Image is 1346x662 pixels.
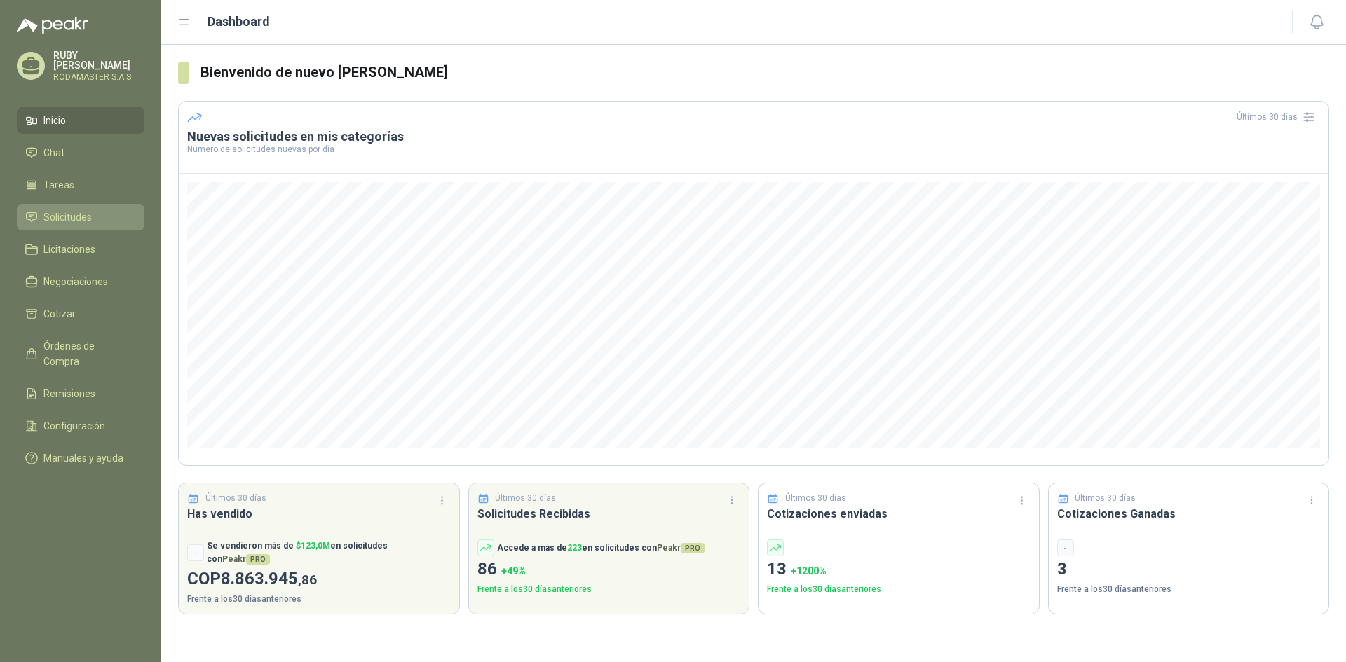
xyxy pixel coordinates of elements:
h3: Nuevas solicitudes en mis categorías [187,128,1320,145]
span: 8.863.945 [221,569,317,588]
h3: Solicitudes Recibidas [477,505,741,523]
h3: Has vendido [187,505,451,523]
h3: Cotizaciones Ganadas [1057,505,1321,523]
p: 86 [477,556,741,583]
p: Frente a los 30 días anteriores [187,593,451,606]
span: Solicitudes [43,209,92,225]
p: Se vendieron más de en solicitudes con [207,539,451,566]
span: + 1200 % [791,565,827,577]
a: Negociaciones [17,268,144,295]
a: Configuración [17,413,144,439]
span: Manuales y ayuda [43,450,123,466]
p: Frente a los 30 días anteriores [1057,583,1321,596]
span: Remisiones [43,386,95,401]
a: Cotizar [17,301,144,327]
a: Solicitudes [17,204,144,230]
span: Órdenes de Compra [43,338,131,369]
p: RUBY [PERSON_NAME] [53,50,144,70]
p: 13 [767,556,1031,583]
h3: Bienvenido de nuevo [PERSON_NAME] [200,62,1329,83]
a: Licitaciones [17,236,144,263]
span: PRO [681,543,705,553]
span: Peakr [657,543,705,553]
span: 223 [567,543,582,553]
a: Remisiones [17,380,144,407]
span: Tareas [43,177,74,193]
span: Inicio [43,113,66,128]
a: Manuales y ayuda [17,445,144,471]
h1: Dashboard [208,12,270,32]
span: Licitaciones [43,242,95,257]
a: Inicio [17,107,144,134]
p: Frente a los 30 días anteriores [767,583,1031,596]
p: Últimos 30 días [1075,492,1136,505]
p: RODAMASTER S.A.S. [53,73,144,81]
img: Logo peakr [17,17,88,34]
span: PRO [246,554,270,565]
p: Frente a los 30 días anteriores [477,583,741,596]
p: Número de solicitudes nuevas por día [187,145,1320,153]
div: Últimos 30 días [1237,106,1320,128]
span: ,86 [298,572,317,588]
span: Cotizar [43,306,76,322]
a: Órdenes de Compra [17,333,144,375]
span: Chat [43,145,64,160]
span: Configuración [43,418,105,434]
div: - [1057,539,1074,556]
span: + 49 % [501,565,526,577]
a: Chat [17,139,144,166]
p: Últimos 30 días [785,492,846,505]
p: COP [187,566,451,593]
p: Accede a más de en solicitudes con [497,542,705,555]
h3: Cotizaciones enviadas [767,505,1031,523]
span: Negociaciones [43,274,108,289]
span: $ 123,0M [296,541,330,551]
div: - [187,544,204,561]
p: 3 [1057,556,1321,583]
span: Peakr [222,554,270,564]
a: Tareas [17,172,144,198]
p: Últimos 30 días [205,492,266,505]
p: Últimos 30 días [495,492,556,505]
